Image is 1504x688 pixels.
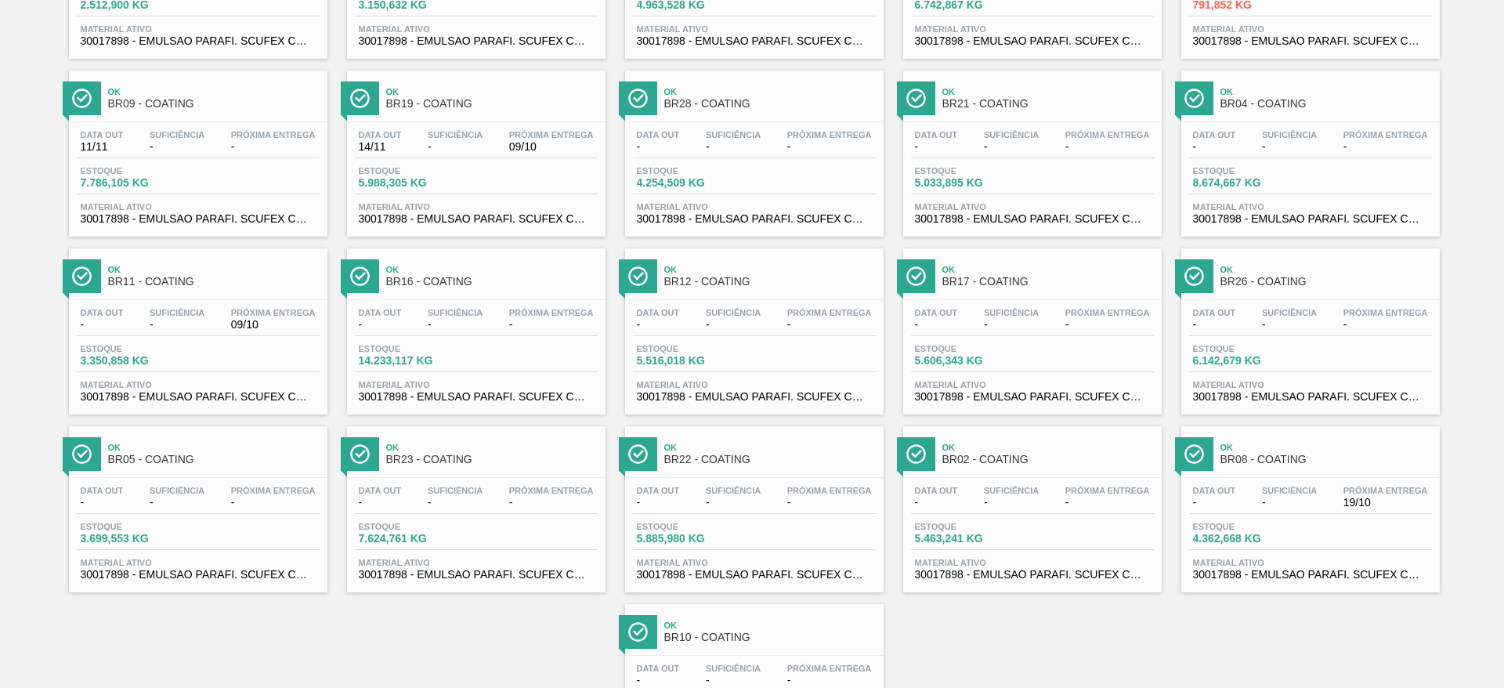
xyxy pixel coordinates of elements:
span: BR28 - COATING [664,98,876,110]
span: Ok [942,265,1154,274]
span: - [1065,319,1150,331]
span: Suficiência [428,308,483,317]
img: Ícone [72,89,92,108]
span: 30017898 - EMULSAO PARAFI. SCUFEX CONCEN. ECOLAB [359,213,594,225]
a: ÍconeOkBR16 - COATINGData out-Suficiência-Próxima Entrega-Estoque14.233,117 KGMaterial ativo30017... [335,237,613,415]
span: Material ativo [915,558,1150,567]
span: Material ativo [915,24,1150,34]
span: Próxima Entrega [787,664,872,673]
span: Estoque [1193,344,1303,353]
span: 30017898 - EMULSAO PARAFI. SCUFEX CONCEN. ECOLAB [1193,213,1428,225]
span: - [787,319,872,331]
span: - [637,497,680,509]
img: Ícone [1184,444,1204,464]
span: BR08 - COATING [1220,454,1432,465]
span: 30017898 - EMULSAO PARAFI. SCUFEX CONCEN. ECOLAB [915,35,1150,47]
span: Material ativo [359,202,594,212]
span: Data out [915,308,958,317]
span: BR09 - COATING [108,98,320,110]
span: Próxima Entrega [787,486,872,495]
span: BR02 - COATING [942,454,1154,465]
span: 09/10 [509,141,594,153]
span: - [1343,319,1428,331]
span: Estoque [81,166,190,176]
img: Ícone [72,266,92,286]
span: - [428,319,483,331]
span: Data out [81,486,124,495]
span: - [150,319,204,331]
span: - [231,497,316,509]
span: Ok [108,265,320,274]
span: Material ativo [81,380,316,389]
img: Ícone [72,444,92,464]
span: Estoque [359,522,468,531]
span: Ok [664,265,876,274]
span: - [1262,141,1317,153]
span: - [81,497,124,509]
span: Material ativo [637,380,872,389]
img: Ícone [1184,89,1204,108]
span: - [706,675,761,686]
span: - [359,319,402,331]
span: Próxima Entrega [1065,130,1150,139]
img: Ícone [906,89,926,108]
span: Data out [359,130,402,139]
span: - [637,675,680,686]
span: Suficiência [428,486,483,495]
span: Suficiência [706,664,761,673]
span: Data out [81,130,124,139]
span: Próxima Entrega [509,130,594,139]
span: Próxima Entrega [787,130,872,139]
span: Estoque [915,166,1025,176]
span: Suficiência [150,308,204,317]
span: 30017898 - EMULSAO PARAFI. SCUFEX CONCEN. ECOLAB [915,391,1150,403]
span: - [150,497,204,509]
a: ÍconeOkBR11 - COATINGData out-Suficiência-Próxima Entrega09/10Estoque3.350,858 KGMaterial ativo30... [57,237,335,415]
span: Suficiência [1262,130,1317,139]
span: Material ativo [359,558,594,567]
span: Ok [108,443,320,452]
span: Ok [108,87,320,96]
span: Ok [386,265,598,274]
span: Material ativo [1193,558,1428,567]
a: ÍconeOkBR28 - COATINGData out-Suficiência-Próxima Entrega-Estoque4.254,509 KGMaterial ativo300178... [613,59,891,237]
span: - [787,497,872,509]
span: Próxima Entrega [1343,308,1428,317]
span: Ok [1220,443,1432,452]
span: - [706,319,761,331]
span: Material ativo [81,558,316,567]
span: 14/11 [359,141,402,153]
span: BR19 - COATING [386,98,598,110]
span: 7.786,105 KG [81,177,190,189]
span: Data out [1193,486,1236,495]
span: - [428,497,483,509]
span: BR21 - COATING [942,98,1154,110]
span: Material ativo [359,24,594,34]
span: Próxima Entrega [787,308,872,317]
span: Suficiência [706,130,761,139]
a: ÍconeOkBR21 - COATINGData out-Suficiência-Próxima Entrega-Estoque5.033,895 KGMaterial ativo300178... [891,59,1170,237]
span: Data out [637,664,680,673]
span: 30017898 - EMULSAO PARAFI. SCUFEX CONCEN. ECOLAB [359,569,594,581]
span: - [81,319,124,331]
span: 30017898 - EMULSAO PARAFI. SCUFEX CONCEN. ECOLAB [81,35,316,47]
span: Material ativo [1193,24,1428,34]
a: ÍconeOkBR09 - COATINGData out11/11Suficiência-Próxima Entrega-Estoque7.786,105 KGMaterial ativo30... [57,59,335,237]
span: - [984,319,1039,331]
img: Ícone [906,444,926,464]
span: Suficiência [1262,308,1317,317]
span: Material ativo [1193,380,1428,389]
img: Ícone [350,89,370,108]
span: - [509,497,594,509]
span: Próxima Entrega [509,486,594,495]
span: - [150,141,204,153]
span: Ok [942,443,1154,452]
img: Ícone [350,444,370,464]
span: - [1193,141,1236,153]
span: - [637,319,680,331]
span: Estoque [1193,166,1303,176]
span: Data out [1193,308,1236,317]
span: - [915,141,958,153]
span: - [509,319,594,331]
span: Estoque [81,522,190,531]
